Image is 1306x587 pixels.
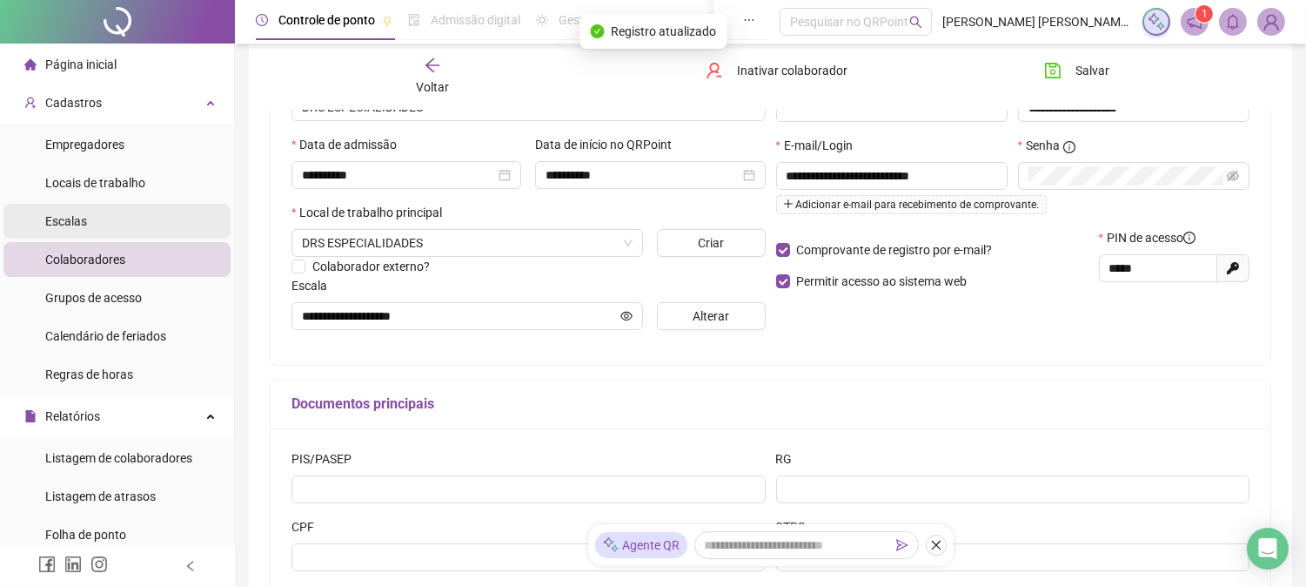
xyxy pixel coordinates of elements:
span: instagram [90,556,108,573]
span: left [184,560,197,572]
span: home [24,58,37,71]
span: user-delete [706,62,723,79]
h5: Documentos principais [291,394,1249,415]
span: ellipsis [743,14,755,26]
span: Inativar colaborador [737,61,847,80]
span: check-circle [590,24,604,38]
label: CPF [291,517,325,536]
span: clock-circle [256,14,268,26]
sup: 1 [1195,5,1213,23]
span: Adicionar e-mail para recebimento de comprovante. [776,195,1047,214]
label: PIS/PASEP [291,449,363,469]
span: Registro atualizado [611,22,716,41]
span: Colaborador externo? [312,260,430,273]
button: Criar [657,229,765,257]
label: Local de trabalho principal [291,203,453,222]
span: notification [1187,14,1202,30]
span: Colaboradores [45,253,125,267]
span: Listagem de colaboradores [45,451,192,465]
span: Folha de ponto [45,528,126,542]
span: arrow-left [424,57,441,74]
span: Alterar [693,307,729,326]
button: Inativar colaborador [693,57,861,84]
label: RG [776,449,804,469]
span: Listagem de atrasos [45,489,156,503]
span: bell [1225,14,1241,30]
span: Calendário de feriados [45,329,166,343]
span: eye-invisible [1227,170,1239,182]
span: Locais de trabalho [45,176,145,190]
span: Relatórios [45,409,100,423]
span: Página inicial [45,57,117,71]
label: Escala [291,276,338,295]
img: sparkle-icon.fc2bf0ac1784a2077858766a79e2daf3.svg [602,536,620,555]
div: Agente QR [595,532,687,558]
span: Comprovante de registro por e-mail? [797,243,993,257]
span: file [24,410,37,422]
span: AV, GETULIO VARGAS, 792, ED. ICONE TOWER [302,230,633,256]
span: Criar [698,233,724,253]
span: Cadastros [45,96,102,110]
span: Painel do DP [685,13,753,27]
span: file-done [408,14,420,26]
span: Controle de ponto [278,13,375,27]
img: sparkle-icon.fc2bf0ac1784a2077858766a79e2daf3.svg [1147,12,1166,31]
button: Alterar [657,302,765,330]
span: Escalas [45,214,87,228]
span: save [1044,62,1062,79]
span: Admissão digital [431,13,520,27]
span: info-circle [1063,141,1075,153]
span: search [909,16,922,29]
span: Grupos de acesso [45,291,142,305]
img: 65746 [1258,9,1284,35]
label: Data de admissão [291,135,408,154]
div: Open Intercom Messenger [1247,528,1289,570]
label: Data de início no QRPoint [535,135,683,154]
span: sun [536,14,548,26]
span: 1 [1202,8,1208,20]
span: [PERSON_NAME] [PERSON_NAME] - CENTRO MEDICO DR SAUDE LTDA [942,12,1132,31]
span: send [896,539,908,551]
span: close [930,539,942,551]
span: eye [620,310,633,322]
span: facebook [38,556,56,573]
span: linkedin [64,556,82,573]
span: Voltar [416,80,449,94]
span: user-add [24,97,37,109]
span: plus [783,199,794,209]
span: Permitir acesso ao sistema web [797,274,968,288]
span: Senha [1026,136,1060,155]
span: PIN de acesso [1107,228,1195,247]
span: Gestão de férias [559,13,646,27]
span: Salvar [1075,61,1109,80]
button: Salvar [1031,57,1122,84]
span: info-circle [1183,232,1195,244]
span: Empregadores [45,138,124,152]
label: CTPS [776,517,817,536]
span: pushpin [382,16,392,26]
span: Regras de horas [45,368,133,381]
label: E-mail/Login [776,136,864,155]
